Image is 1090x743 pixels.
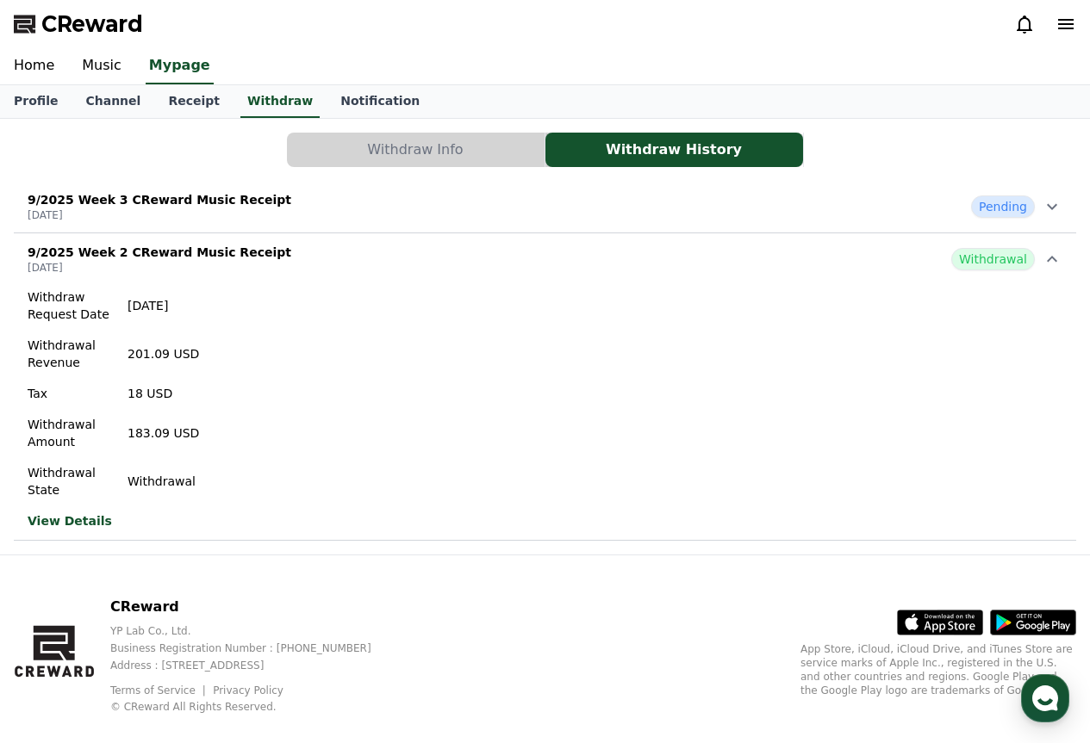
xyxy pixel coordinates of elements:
p: [DATE] [128,297,199,314]
p: 18 USD [128,385,199,402]
p: Withdrawal Revenue [28,337,114,371]
p: 201.09 USD [128,345,199,362]
a: Privacy Policy [213,684,283,697]
button: 9/2025 Week 3 CReward Music Receipt [DATE] Pending [14,181,1076,233]
a: Notification [327,85,433,118]
p: [DATE] [28,208,291,222]
p: CReward [110,597,399,617]
p: Withdrawal [128,473,199,490]
p: Withdrawal Amount [28,416,114,450]
a: Mypage [146,48,214,84]
a: Settings [222,546,331,589]
button: Withdraw Info [287,133,545,167]
button: 9/2025 Week 2 CReward Music Receipt [DATE] Withdrawal Withdraw Request Date [DATE] Withdrawal Rev... [14,233,1076,541]
a: Channel [72,85,154,118]
p: © CReward All Rights Reserved. [110,700,399,714]
p: Withdrawal State [28,464,114,498]
button: Withdraw History [545,133,803,167]
span: CReward [41,10,143,38]
p: Business Registration Number : [PHONE_NUMBER] [110,641,399,655]
a: View Details [28,512,199,529]
a: Withdraw [240,85,320,118]
span: Home [44,572,74,585]
a: Terms of Service [110,684,209,697]
a: Withdraw Info [287,133,545,167]
p: 9/2025 Week 3 CReward Music Receipt [28,191,291,208]
p: [DATE] [28,261,291,275]
span: Pending [971,195,1035,218]
a: CReward [14,10,143,38]
span: Withdrawal [951,248,1035,270]
p: 183.09 USD [128,424,199,442]
span: Messages [143,573,194,586]
p: Address : [STREET_ADDRESS] [110,659,399,672]
p: YP Lab Co., Ltd. [110,624,399,638]
p: 9/2025 Week 2 CReward Music Receipt [28,244,291,261]
p: Tax [28,385,114,402]
p: App Store, iCloud, iCloud Drive, and iTunes Store are service marks of Apple Inc., registered in ... [800,642,1076,697]
a: Withdraw History [545,133,804,167]
a: Receipt [154,85,234,118]
p: Withdraw Request Date [28,288,114,323]
a: Music [68,48,135,84]
a: Messages [114,546,222,589]
a: Home [5,546,114,589]
span: Settings [255,572,297,585]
